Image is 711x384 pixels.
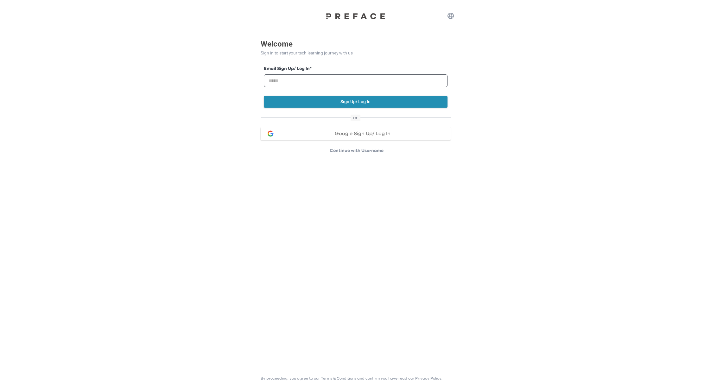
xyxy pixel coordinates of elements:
img: Preface Logo [324,13,387,19]
a: Terms & Conditions [321,376,356,380]
img: google login [267,130,274,137]
span: or [351,115,360,121]
span: Google Sign Up/ Log In [335,131,390,136]
a: Privacy Policy [415,376,441,380]
p: Sign in to start your tech learning journey with us [261,50,451,56]
label: Email Sign Up/ Log In * [264,66,448,72]
button: google loginGoogle Sign Up/ Log In [261,127,451,140]
button: Sign Up/ Log In [264,96,448,108]
p: Continue with Username [263,148,451,154]
p: By proceeding, you agree to our and confirm you have read our . [261,376,442,381]
p: Welcome [261,38,451,50]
